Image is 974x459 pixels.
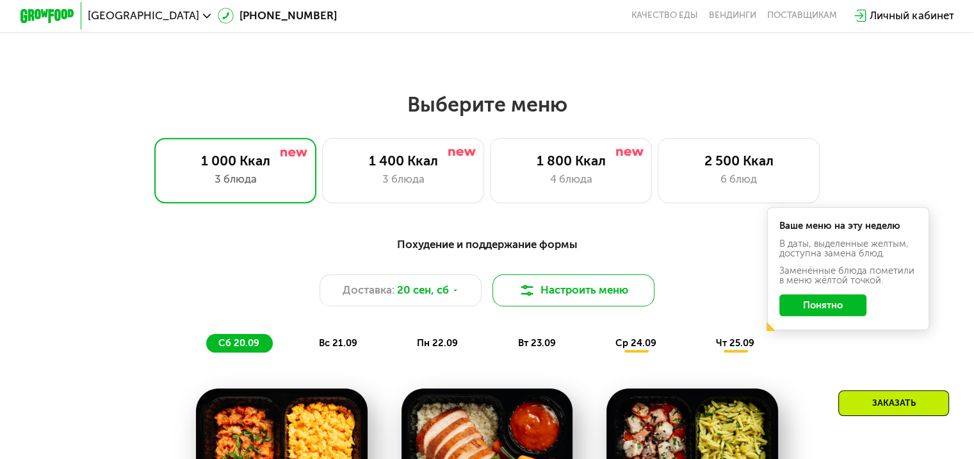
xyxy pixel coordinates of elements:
div: Ваше меню на эту неделю [779,221,918,231]
a: Вендинги [709,10,756,21]
div: 3 блюда [168,171,302,187]
div: Заменённые блюда пометили в меню жёлтой точкой. [779,266,918,285]
div: поставщикам [767,10,837,21]
div: Личный кабинет [870,8,954,24]
div: Похудение и поддержание формы [86,236,888,253]
a: Качество еды [631,10,698,21]
span: пн 22.09 [417,337,458,349]
button: Понятно [779,294,866,316]
span: вт 23.09 [517,337,555,349]
div: 1 400 Ккал [336,153,470,169]
div: 1 000 Ккал [168,153,302,169]
span: вс 21.09 [319,337,357,349]
div: 2 500 Ккал [672,153,806,169]
div: 4 блюда [504,171,638,187]
div: 6 блюд [672,171,806,187]
div: В даты, выделенные желтым, доступна замена блюд. [779,239,918,258]
span: ср 24.09 [615,337,656,349]
h2: Выберите меню [44,92,931,117]
div: 3 блюда [336,171,470,187]
button: Настроить меню [492,274,655,307]
div: 1 800 Ккал [504,153,638,169]
span: чт 25.09 [716,337,754,349]
div: Заказать [838,390,949,416]
span: сб 20.09 [218,337,259,349]
span: 20 сен, сб [397,282,449,298]
span: [GEOGRAPHIC_DATA] [88,10,199,21]
span: Доставка: [343,282,394,298]
a: [PHONE_NUMBER] [218,8,337,24]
